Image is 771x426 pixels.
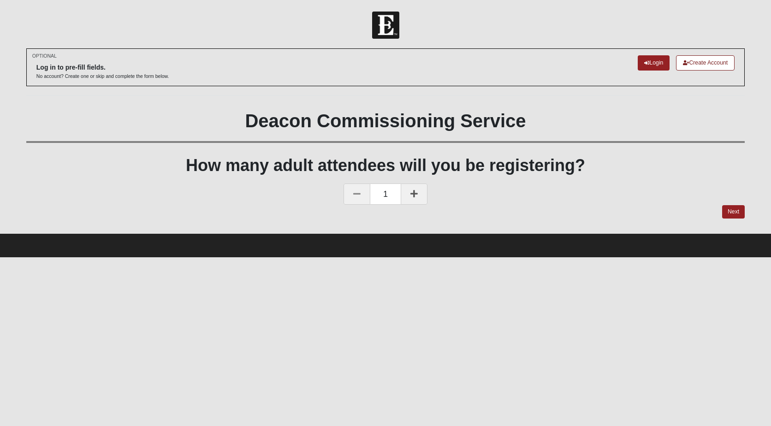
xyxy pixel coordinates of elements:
a: Create Account [676,55,735,71]
b: Deacon Commissioning Service [245,111,526,131]
h1: How many adult attendees will you be registering? [26,155,745,175]
a: Next [722,205,745,219]
img: Church of Eleven22 Logo [372,12,399,39]
span: 1 [370,183,401,205]
a: Login [638,55,670,71]
small: OPTIONAL [32,53,57,59]
p: No account? Create one or skip and complete the form below. [36,73,169,80]
h6: Log in to pre-fill fields. [36,64,169,71]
